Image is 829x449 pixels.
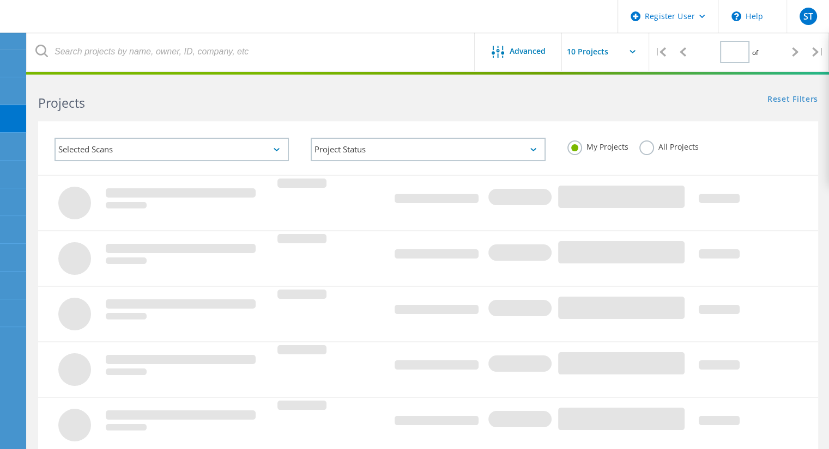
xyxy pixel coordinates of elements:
label: All Projects [639,140,699,151]
b: Projects [38,94,85,112]
div: | [807,33,829,71]
svg: \n [731,11,741,21]
input: Search projects by name, owner, ID, company, etc [27,33,475,71]
a: Reset Filters [767,95,818,104]
a: Live Optics Dashboard [11,23,128,30]
span: Advanced [510,47,546,55]
div: Selected Scans [55,138,289,161]
span: of [752,48,758,57]
div: | [649,33,671,71]
div: Project Status [311,138,545,161]
span: ST [803,12,813,21]
label: My Projects [567,140,628,151]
